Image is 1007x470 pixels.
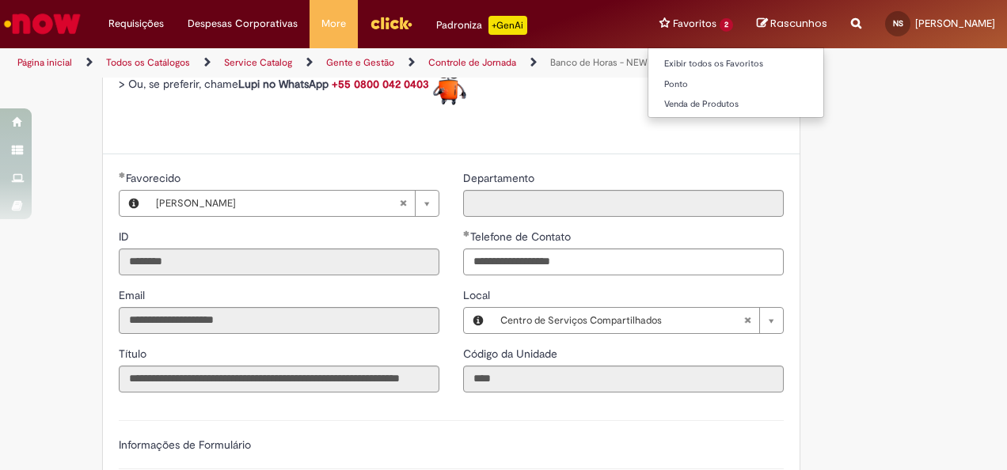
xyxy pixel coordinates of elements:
span: [PERSON_NAME] [915,17,995,30]
span: Somente leitura - Título [119,347,150,361]
a: [PERSON_NAME]Limpar campo Favorecido [148,191,439,216]
input: Email [119,307,439,334]
span: 2 [720,18,733,32]
input: Telefone de Contato [463,248,784,275]
input: Título [119,366,439,392]
span: Somente leitura - ID [119,229,132,244]
abbr: Limpar campo Favorecido [391,191,415,216]
a: Gente e Gestão [326,56,394,69]
button: Local, Visualizar este registro Centro de Serviços Compartilhados [464,308,492,333]
span: Obrigatório Preenchido [463,230,470,237]
a: Exibir todos os Favoritos [648,55,823,73]
abbr: Limpar campo Local [735,308,759,333]
img: click_logo_yellow_360x200.png [370,11,412,35]
input: Código da Unidade [463,366,784,392]
a: Rascunhos [757,17,827,32]
span: Rascunhos [770,16,827,31]
span: NS [893,18,903,28]
label: Somente leitura - Título [119,346,150,362]
ul: Favoritos [648,47,824,118]
a: Ponto [648,76,823,93]
a: Página inicial [17,56,72,69]
a: +55 0800 042 0403 [332,77,429,91]
span: Telefone de Contato [470,229,574,244]
span: Local [463,288,493,302]
span: Somente leitura - Departamento [463,171,538,185]
strong: Lupi no WhatsApp [238,77,329,91]
a: Controle de Jornada [428,56,516,69]
span: Necessários - Favorecido [126,171,184,185]
button: Favorecido, Visualizar este registro Nicolas Ramos Sofan [120,191,148,216]
img: ServiceNow [2,8,83,40]
p: +GenAi [488,16,527,35]
span: Somente leitura - Email [119,288,148,302]
span: Despesas Corporativas [188,16,298,32]
p: > Ou, se preferir, chame [119,64,784,106]
span: More [321,16,346,32]
span: Obrigatório Preenchido [119,172,126,178]
span: Centro de Serviços Compartilhados [500,308,743,333]
label: Informações de Formulário [119,438,251,452]
span: Requisições [108,16,164,32]
a: Centro de Serviços CompartilhadosLimpar campo Local [492,308,783,333]
a: Venda de Produtos [648,96,823,113]
a: Banco de Horas - NEW [550,56,648,69]
span: Somente leitura - Código da Unidade [463,347,560,361]
label: Somente leitura - Email [119,287,148,303]
input: Departamento [463,190,784,217]
label: Somente leitura - Departamento [463,170,538,186]
div: Padroniza [436,16,527,35]
label: Somente leitura - Código da Unidade [463,346,560,362]
span: [PERSON_NAME] [156,191,399,216]
a: Todos os Catálogos [106,56,190,69]
label: Somente leitura - ID [119,229,132,244]
input: ID [119,248,439,275]
span: Favoritos [673,16,716,32]
ul: Trilhas de página [12,48,659,78]
a: Service Catalog [224,56,292,69]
